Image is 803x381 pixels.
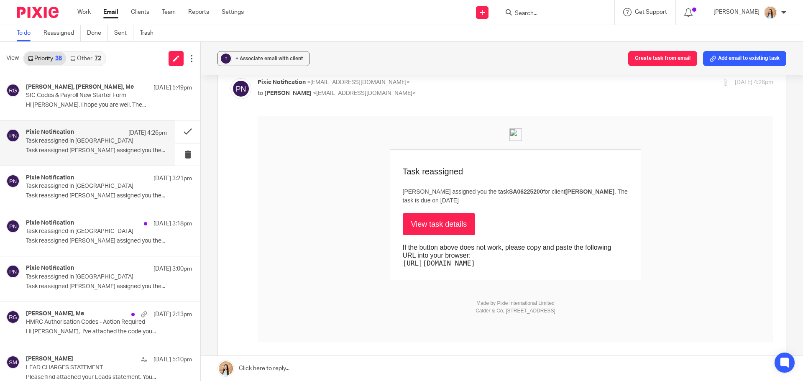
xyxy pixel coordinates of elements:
b: [PERSON_NAME] [308,72,357,79]
span: + Associate email with client [235,56,303,61]
img: Linkedin%20Posts%20-%20Client%20success%20stories%20(1).png [764,6,777,19]
h4: Pixie Notification [26,174,74,182]
p: [DATE] 4:26pm [735,78,773,87]
p: [PERSON_NAME] [713,8,760,16]
img: svg%3E [6,265,20,278]
p: Task reassigned in [GEOGRAPHIC_DATA] [26,228,159,235]
span: Pixie Notification [258,79,306,85]
img: svg%3E [6,84,20,97]
a: Done [87,25,108,41]
a: To do [17,25,37,41]
span: Get Support [635,9,667,15]
a: Priority38 [24,52,66,65]
p: Hi [PERSON_NAME], I hope you are well. The... [26,102,192,109]
a: Sent [114,25,133,41]
h4: Pixie Notification [26,265,74,272]
div: 38 [55,56,62,61]
h4: [PERSON_NAME], [PERSON_NAME], Me [26,84,134,91]
p: [DATE] 3:18pm [153,220,192,228]
a: View task details [145,97,218,119]
p: LEAD CHARGES STATEMENT [26,364,159,371]
span: View [6,54,19,63]
h3: Task reassigned [145,51,371,61]
b: SA06225200 [251,72,286,79]
p: HMRC Authorisation Codes - Action Required [26,319,159,326]
a: Reassigned [43,25,81,41]
p: Task reassigned [PERSON_NAME] assigned you the... [26,283,192,290]
p: Task reassigned in [GEOGRAPHIC_DATA] [26,138,139,145]
h4: [PERSON_NAME] [26,355,73,363]
img: svg%3E [6,129,20,142]
div: 72 [95,56,101,61]
button: Create task from email [628,51,697,66]
img: svg%3E [6,310,20,324]
input: Search [514,10,589,18]
a: Reports [188,8,209,16]
h4: [PERSON_NAME], Me [26,310,84,317]
a: Other72 [66,52,105,65]
a: Settings [222,8,244,16]
p: [DATE] 4:26pm [128,129,167,137]
p: Task reassigned [PERSON_NAME] assigned you the... [26,238,192,245]
h4: Pixie Notification [26,129,74,136]
p: [DATE] 5:10pm [153,355,192,364]
span: <[EMAIL_ADDRESS][DOMAIN_NAME]> [313,90,416,96]
p: [PERSON_NAME] assigned you the task for client . The task is due on [DATE] [145,72,371,89]
p: SIC Codes & Payroll New Starter Form [26,92,159,99]
div: If the button above does not work, please copy and paste the following URL into your browser: [145,128,367,152]
a: Work [77,8,91,16]
img: svg%3E [6,355,20,369]
p: Task reassigned [PERSON_NAME] assigned you the... [26,192,192,199]
span: [PERSON_NAME] [264,90,312,96]
p: Task reassigned in [GEOGRAPHIC_DATA] [26,183,159,190]
a: Email [103,8,118,16]
p: Please find attached your Leads statement. You... [26,374,192,381]
img: svg%3E [6,174,20,188]
p: [DATE] 3:00pm [153,265,192,273]
p: Hi [PERSON_NAME], I've attached the code you... [26,328,192,335]
span: <[EMAIL_ADDRESS][DOMAIN_NAME]> [307,79,410,85]
img: Pixie [17,7,59,18]
button: Add email to existing task [703,51,786,66]
p: Task reassigned [PERSON_NAME] assigned you the... [26,147,167,154]
img: svg%3E [230,78,251,99]
div: ? [221,54,231,64]
p: [DATE] 3:21pm [153,174,192,183]
img: svg%3E [6,220,20,233]
a: Clients [131,8,149,16]
p: [DATE] 2:13pm [153,310,192,319]
button: ? + Associate email with client [217,51,309,66]
p: Made by Pixie International Limited Calder & Co, [STREET_ADDRESS] [218,184,298,199]
pre: [URL][DOMAIN_NAME] [145,143,367,151]
a: Team [162,8,176,16]
span: to [258,90,263,96]
p: [DATE] 5:49pm [153,84,192,92]
a: Trash [140,25,160,41]
h4: Pixie Notification [26,220,74,227]
p: Task reassigned in [GEOGRAPHIC_DATA] [26,274,159,281]
img: TaxAssist Accountants [252,13,264,25]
